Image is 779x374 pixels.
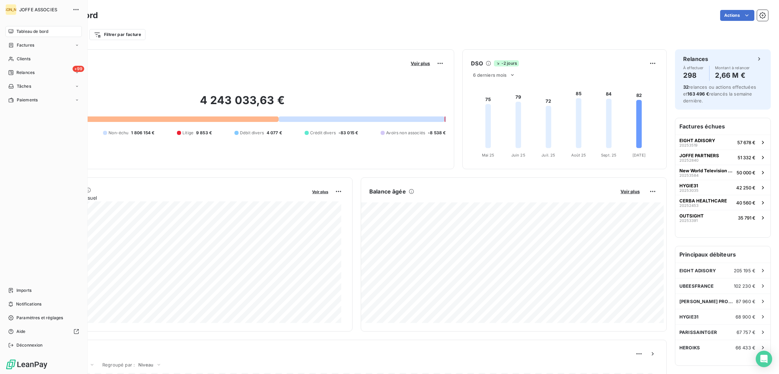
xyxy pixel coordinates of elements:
[679,183,698,188] span: HYGIE31
[131,130,154,136] span: 1 806 154 €
[386,130,425,136] span: Avoirs non associés
[339,130,358,136] span: -83 015 €
[571,153,586,158] tspan: Août 25
[736,345,755,350] span: 66 433 €
[683,66,704,70] span: À effectuer
[5,326,82,337] a: Aide
[737,170,755,175] span: 50 000 €
[679,329,717,335] span: PARISSAINTGER
[17,56,30,62] span: Clients
[428,130,446,136] span: -8 538 €
[409,60,432,66] button: Voir plus
[687,91,709,97] span: 163 496 €
[482,153,495,158] tspan: Mai 25
[720,10,754,21] button: Actions
[89,29,145,40] button: Filtrer par facture
[675,135,770,150] button: EIGHT ADISORY2025351957 678 €
[679,168,734,173] span: New World Television SARL
[411,61,430,66] span: Voir plus
[679,188,699,192] span: 20253035
[683,55,708,63] h6: Relances
[679,345,700,350] span: HEROIKS
[16,315,63,321] span: Paramètres et réglages
[618,188,642,195] button: Voir plus
[675,210,770,225] button: OUTSIGHT2025339135 791 €
[675,180,770,195] button: HYGIE312025303542 250 €
[16,28,48,35] span: Tableau de bord
[738,155,755,160] span: 51 332 €
[310,188,330,195] button: Voir plus
[683,84,689,90] span: 32
[312,189,328,194] span: Voir plus
[679,158,699,162] span: 20252840
[542,153,555,158] tspan: Juil. 25
[16,328,26,335] span: Aide
[196,130,212,136] span: 9 853 €
[679,173,699,177] span: 20253584
[675,118,770,135] h6: Factures échues
[108,130,128,136] span: Non-échu
[679,138,715,143] span: EIGHT ADISORY
[738,215,755,221] span: 35 791 €
[679,153,719,158] span: JOFFE PARTNERS
[683,70,704,81] h4: 298
[675,246,770,263] h6: Principaux débiteurs
[17,42,34,48] span: Factures
[679,314,699,320] span: HYGIE31
[736,200,755,205] span: 40 560 €
[17,97,38,103] span: Paiements
[17,83,31,89] span: Tâches
[736,299,755,304] span: 87 960 €
[102,362,135,367] span: Regroupé par :
[16,70,35,76] span: Relances
[601,153,616,158] tspan: Sept. 25
[675,165,770,180] button: New World Television SARL2025358450 000 €
[267,130,282,136] span: 4 077 €
[715,70,750,81] h4: 2,66 M €
[621,189,640,194] span: Voir plus
[633,153,646,158] tspan: [DATE]
[756,351,772,367] div: Open Intercom Messenger
[679,203,699,208] span: 20252453
[675,195,770,210] button: CERBA HEALTHCARE2025245340 560 €
[16,287,31,294] span: Imports
[5,4,16,15] div: [PERSON_NAME]
[494,60,519,66] span: -2 jours
[736,185,755,190] span: 42 250 €
[182,130,193,136] span: Litige
[240,130,264,136] span: Débit divers
[736,314,755,320] span: 68 900 €
[679,143,698,147] span: 20253519
[473,72,507,78] span: 6 derniers mois
[679,219,698,223] span: 20253391
[138,362,153,367] span: Niveau
[737,140,755,145] span: 57 678 €
[5,359,48,370] img: Logo LeanPay
[369,187,406,196] h6: Balance âgée
[679,299,736,304] span: [PERSON_NAME] PROCTER
[511,153,525,158] tspan: Juin 25
[39,194,307,201] span: Chiffre d'affaires mensuel
[675,150,770,165] button: JOFFE PARTNERS2025284051 332 €
[715,66,750,70] span: Montant à relancer
[734,283,755,289] span: 102 230 €
[16,342,43,348] span: Déconnexion
[683,84,756,103] span: relances ou actions effectuées et relancés la semaine dernière.
[39,93,446,114] h2: 4 243 033,63 €
[737,329,755,335] span: 67 757 €
[679,213,704,219] span: OUTSIGHT
[679,198,727,203] span: CERBA HEALTHCARE
[471,59,483,67] h6: DSO
[679,268,716,273] span: EIGHT ADISORY
[679,283,714,289] span: UBEESFRANCE
[310,130,336,136] span: Crédit divers
[73,66,84,72] span: +99
[19,7,68,12] span: JOFFE ASSOCIES
[734,268,755,273] span: 205 195 €
[16,301,41,307] span: Notifications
